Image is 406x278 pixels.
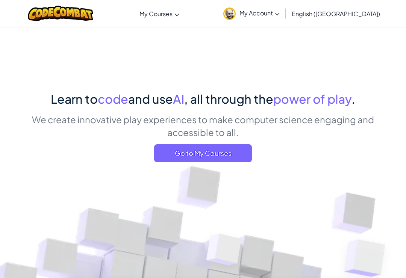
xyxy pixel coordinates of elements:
[26,113,380,139] p: We create innovative play experiences to make computer science engaging and accessible to all.
[154,144,252,162] a: Go to My Courses
[28,6,94,21] img: CodeCombat logo
[139,10,173,18] span: My Courses
[292,10,380,18] span: English ([GEOGRAPHIC_DATA])
[51,91,98,106] span: Learn to
[128,91,173,106] span: and use
[184,91,273,106] span: , all through the
[136,3,183,24] a: My Courses
[220,2,283,25] a: My Account
[273,91,351,106] span: power of play
[173,91,184,106] span: AI
[239,9,280,17] span: My Account
[288,3,384,24] a: English ([GEOGRAPHIC_DATA])
[98,91,128,106] span: code
[223,8,236,20] img: avatar
[351,91,355,106] span: .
